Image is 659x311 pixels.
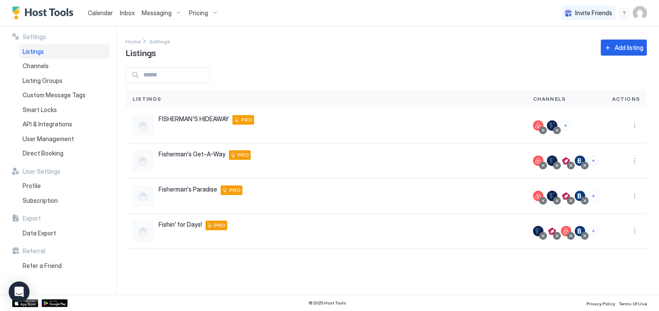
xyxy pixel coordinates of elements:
[19,226,109,241] a: Data Export
[126,38,141,45] span: Home
[19,179,109,193] a: Profile
[575,9,612,17] span: Invite Friends
[19,258,109,273] a: Refer a Friend
[619,8,629,18] div: menu
[23,62,49,70] span: Channels
[126,36,141,46] div: Breadcrumb
[19,88,109,103] a: Custom Message Tags
[629,226,640,236] button: More options
[19,146,109,161] a: Direct Booking
[149,36,170,46] a: Settings
[19,59,109,73] a: Channels
[23,48,44,56] span: Listings
[12,299,38,307] a: App Store
[23,91,86,99] span: Custom Message Tags
[629,155,640,166] button: More options
[149,36,170,46] div: Breadcrumb
[589,156,598,165] button: Connect channels
[126,46,156,59] span: Listings
[629,226,640,236] div: menu
[19,44,109,59] a: Listings
[23,229,56,237] span: Data Export
[19,117,109,132] a: API & Integrations
[159,115,229,123] span: FISHERMAN'S HIDEAWAY
[42,299,68,307] a: Google Play Store
[629,191,640,201] div: menu
[23,182,41,190] span: Profile
[12,7,77,20] a: Host Tools Logo
[23,135,74,143] span: User Management
[629,191,640,201] button: More options
[140,68,209,83] input: Input Field
[149,38,170,45] span: Settings
[23,215,41,222] span: Export
[19,193,109,208] a: Subscription
[126,36,141,46] a: Home
[629,120,640,131] button: More options
[23,33,46,41] span: Settings
[23,262,62,270] span: Refer a Friend
[586,301,615,306] span: Privacy Policy
[23,197,58,205] span: Subscription
[615,43,643,52] div: Add listing
[88,8,113,17] a: Calendar
[633,6,647,20] div: User profile
[23,106,57,114] span: Smart Locks
[241,116,252,124] span: PRO
[589,226,598,236] button: Connect channels
[23,120,72,128] span: API & Integrations
[19,103,109,117] a: Smart Locks
[142,9,172,17] span: Messaging
[23,149,63,157] span: Direct Booking
[561,121,570,130] button: Connect channels
[23,168,60,175] span: User Settings
[629,120,640,131] div: menu
[159,150,225,158] span: Fisherman's Get-A-Way
[612,95,640,103] span: Actions
[586,298,615,308] a: Privacy Policy
[533,95,566,103] span: Channels
[619,301,647,306] span: Terms Of Use
[214,222,225,229] span: PRO
[19,73,109,88] a: Listing Groups
[589,191,598,201] button: Connect channels
[189,9,208,17] span: Pricing
[120,9,135,17] span: Inbox
[88,9,113,17] span: Calendar
[159,221,202,228] span: Fishin' for Days!
[238,151,249,159] span: PRO
[23,77,63,85] span: Listing Groups
[9,281,30,302] div: Open Intercom Messenger
[19,132,109,146] a: User Management
[132,95,162,103] span: Listings
[308,300,346,306] span: © 2025 Host Tools
[619,298,647,308] a: Terms Of Use
[601,40,647,56] button: Add listing
[629,155,640,166] div: menu
[159,185,217,193] span: Fisherman's Paradise
[120,8,135,17] a: Inbox
[229,186,241,194] span: PRO
[23,247,45,255] span: Referral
